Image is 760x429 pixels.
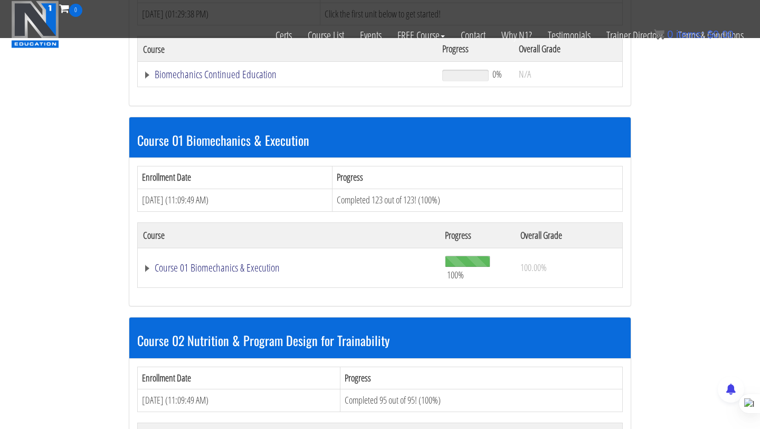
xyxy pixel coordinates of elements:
img: n1-education [11,1,59,48]
h3: Course 02 Nutrition & Program Design for Trainability [137,333,623,347]
td: [DATE] (11:09:49 AM) [138,389,340,412]
a: Biomechanics Continued Education [143,69,432,80]
th: Progress [332,166,623,189]
span: 0% [492,68,502,80]
th: Progress [340,367,623,389]
span: 0 [69,4,82,17]
a: Testimonials [540,17,598,54]
a: Why N1? [493,17,540,54]
bdi: 0.00 [707,29,734,40]
a: Course 01 Biomechanics & Execution [143,263,434,273]
th: Progress [440,222,515,248]
th: Overall Grade [515,222,623,248]
a: 0 items: $0.00 [654,29,734,40]
td: [DATE] (11:09:49 AM) [138,189,332,211]
th: Enrollment Date [138,166,332,189]
img: icon11.png [654,29,664,40]
h3: Course 01 Biomechanics & Execution [137,133,623,147]
a: Trainer Directory [598,17,670,54]
a: FREE Course [389,17,453,54]
td: 100.00% [515,248,623,287]
td: Completed 123 out of 123! (100%) [332,189,623,211]
a: Contact [453,17,493,54]
span: 0 [667,29,673,40]
a: Terms & Conditions [670,17,752,54]
th: Enrollment Date [138,367,340,389]
td: N/A [514,62,622,87]
a: 0 [59,1,82,15]
th: Course [138,222,440,248]
td: Completed 95 out of 95! (100%) [340,389,623,412]
span: $ [707,29,713,40]
a: Certs [268,17,300,54]
a: Course List [300,17,352,54]
span: items: [676,29,704,40]
span: 100% [447,269,464,281]
a: Events [352,17,389,54]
